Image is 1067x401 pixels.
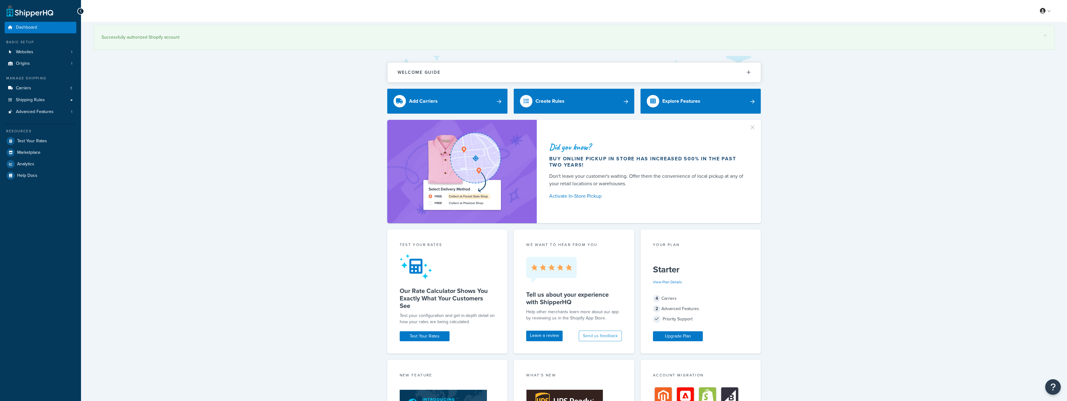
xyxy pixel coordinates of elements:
[526,331,563,341] a: Leave a review
[5,83,76,94] a: Carriers3
[5,40,76,45] div: Basic Setup
[400,331,450,341] a: Test Your Rates
[17,139,47,144] span: Test Your Rates
[5,76,76,81] div: Manage Shipping
[526,372,622,380] div: What's New
[400,313,495,325] div: Test your configuration and get in-depth detail on how your rates are being calculated.
[526,291,622,306] h5: Tell us about your experience with ShipperHQ
[549,192,746,200] a: Activate In-Store Pickup
[579,331,622,341] button: Send us feedback
[17,173,37,178] span: Help Docs
[526,242,622,248] p: we want to hear from you
[5,58,76,69] a: Origins1
[653,315,749,323] div: Priority Support
[536,97,564,106] div: Create Rules
[5,46,76,58] a: Websites1
[5,22,76,33] a: Dashboard
[653,372,749,380] div: Account Migration
[102,33,1046,42] div: Successfully authorized Shopify account
[70,86,72,91] span: 3
[549,156,746,168] div: Buy online pickup in store has increased 500% in the past two years!
[71,50,72,55] span: 1
[526,309,622,321] p: Help other merchants learn more about our app by reviewing us in the Shopify App Store.
[5,58,76,69] li: Origins
[16,50,33,55] span: Websites
[400,372,495,380] div: New Feature
[71,109,72,115] span: 1
[549,143,746,151] div: Did you know?
[662,97,700,106] div: Explore Features
[549,172,746,187] div: Don't leave your customer's waiting. Offer them the convenience of local pickup at any of your re...
[409,97,438,106] div: Add Carriers
[653,304,749,313] div: Advanced Features
[514,89,634,114] a: Create Rules
[406,129,518,214] img: ad-shirt-map-b0359fc47e01cab431d101c4b569394f6a03f54285957d908178d52f29eb9668.png
[5,106,76,118] li: Advanced Features
[16,97,45,103] span: Shipping Rules
[653,265,749,275] h5: Starter
[398,70,441,75] h2: Welcome Guide
[5,135,76,147] a: Test Your Rates
[16,61,30,66] span: Origins
[653,305,660,313] span: 2
[17,162,34,167] span: Analytics
[5,106,76,118] a: Advanced Features1
[71,61,72,66] span: 1
[388,63,761,82] button: Welcome Guide
[16,25,37,30] span: Dashboard
[5,129,76,134] div: Resources
[387,89,508,114] a: Add Carriers
[1044,33,1046,38] a: ×
[5,170,76,181] a: Help Docs
[5,147,76,158] a: Marketplace
[5,83,76,94] li: Carriers
[16,109,54,115] span: Advanced Features
[1045,379,1061,395] button: Open Resource Center
[16,86,31,91] span: Carriers
[653,279,682,285] a: View Plan Details
[653,294,749,303] div: Carriers
[641,89,761,114] a: Explore Features
[17,150,40,155] span: Marketplace
[5,158,76,170] a: Analytics
[400,242,495,249] div: Test your rates
[5,46,76,58] li: Websites
[653,331,703,341] a: Upgrade Plan
[5,94,76,106] a: Shipping Rules
[653,295,660,302] span: 4
[400,287,495,309] h5: Our Rate Calculator Shows You Exactly What Your Customers See
[653,242,749,249] div: Your Plan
